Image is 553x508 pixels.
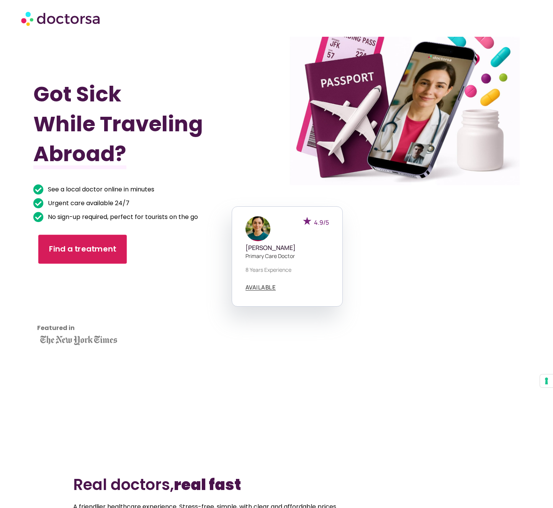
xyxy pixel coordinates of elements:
[46,198,129,209] span: Urgent care available 24/7
[314,218,329,227] span: 4.9/5
[37,277,106,334] iframe: Customer reviews powered by Trustpilot
[38,235,126,264] a: Find a treatment
[245,266,329,274] p: 8 years experience
[37,323,75,332] strong: Featured in
[245,244,329,252] h5: [PERSON_NAME]
[49,243,116,255] span: Find a treatment
[46,212,198,222] span: No sign-up required, perfect for tourists on the go
[245,284,276,291] a: AVAILABLE
[73,475,480,494] h2: Real doctors,
[33,79,240,169] h1: Got Sick While Traveling Abroad?
[245,284,276,290] span: AVAILABLE
[174,474,241,495] b: real fast
[245,252,329,260] p: Primary care doctor
[540,374,553,387] button: Your consent preferences for tracking technologies
[46,184,154,195] span: See a local doctor online in minutes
